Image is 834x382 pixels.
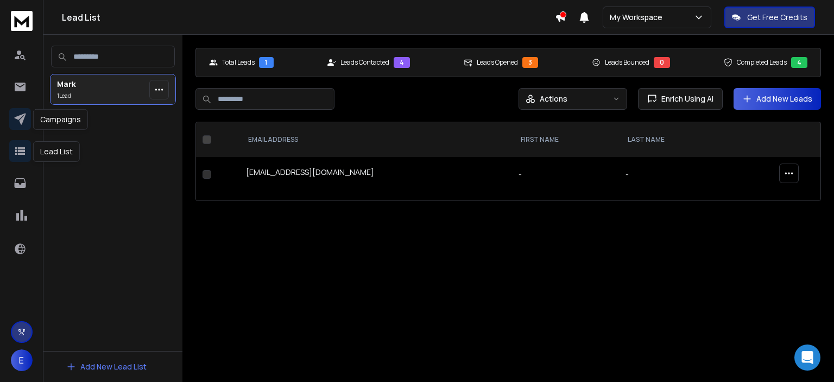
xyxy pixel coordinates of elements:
div: 4 [791,57,807,68]
p: Leads Opened [477,58,518,67]
p: Completed Leads [737,58,787,67]
img: logo [11,11,33,31]
div: 3 [522,57,538,68]
div: [EMAIL_ADDRESS][DOMAIN_NAME] [246,167,506,182]
button: E [11,349,33,371]
button: Add New Lead List [58,356,155,378]
p: Get Free Credits [747,12,807,23]
button: Add New Leads [734,88,821,110]
div: 1 [259,57,274,68]
p: 1 Lead [57,92,76,100]
button: Enrich Using AI [638,88,723,110]
div: Lead List [33,141,80,162]
div: Open Intercom Messenger [794,345,820,371]
div: Campaigns [33,109,88,130]
td: - [512,157,619,192]
h1: Lead List [62,11,555,24]
button: Get Free Credits [724,7,815,28]
p: Mark [57,79,76,90]
div: 0 [654,57,670,68]
span: Enrich Using AI [657,93,713,104]
p: My Workspace [610,12,667,23]
th: EMAIL ADDRESS [239,122,512,157]
p: Actions [540,93,567,104]
div: 4 [394,57,410,68]
th: FIRST NAME [512,122,619,157]
p: Leads Contacted [340,58,389,67]
a: Add New Leads [742,93,812,104]
th: LAST NAME [619,122,724,157]
td: - [619,157,724,192]
p: Leads Bounced [605,58,649,67]
p: Total Leads [222,58,255,67]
